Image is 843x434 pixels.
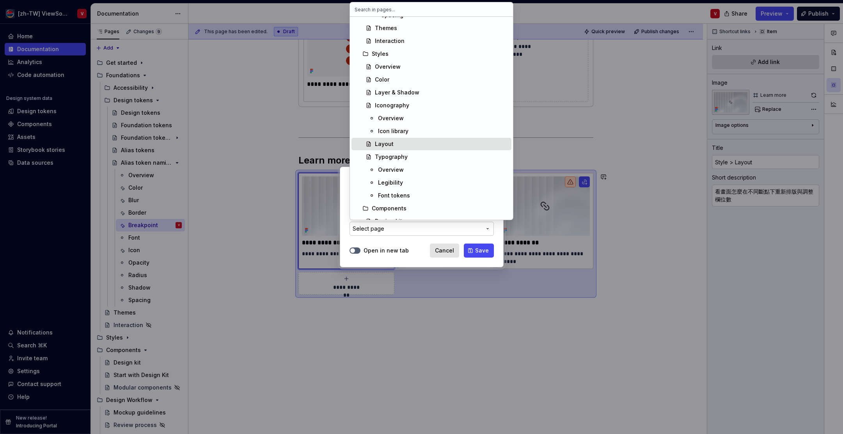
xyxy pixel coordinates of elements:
[372,205,406,212] div: Components
[375,101,409,109] div: Iconography
[375,76,389,84] div: Color
[375,153,408,161] div: Typography
[375,140,394,148] div: Layout
[375,217,402,225] div: Design kit
[378,166,404,174] div: Overview
[372,50,389,58] div: Styles
[378,179,403,187] div: Legibility
[350,2,513,16] input: Search in pages...
[378,114,404,122] div: Overview
[378,192,410,199] div: Font tokens
[375,37,405,45] div: Interaction
[375,63,401,71] div: Overview
[350,17,513,220] div: Search in pages...
[378,127,408,135] div: Icon library
[375,89,419,96] div: Layer & Shadow
[375,24,397,32] div: Themes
